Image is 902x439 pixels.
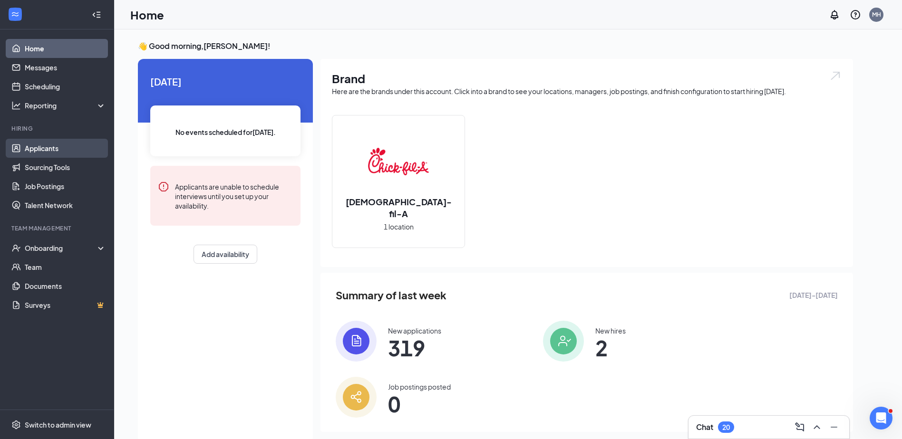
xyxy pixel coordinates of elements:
span: Summary of last week [336,287,446,304]
span: 319 [388,339,441,356]
svg: UserCheck [11,243,21,253]
span: [DATE] [150,74,301,89]
a: Team [25,258,106,277]
div: Job postings posted [388,382,451,391]
div: Hiring [11,124,104,133]
a: Scheduling [25,77,106,96]
svg: Minimize [828,421,840,433]
button: ComposeMessage [792,420,807,435]
span: 0 [388,395,451,412]
a: Job Postings [25,177,106,196]
div: 20 [722,423,730,431]
h1: Brand [332,70,842,86]
a: Applicants [25,139,106,158]
div: MH [872,10,881,19]
svg: QuestionInfo [850,9,861,20]
h1: Home [130,7,164,23]
a: SurveysCrown [25,296,106,315]
div: Team Management [11,224,104,232]
svg: Settings [11,420,21,429]
img: icon [543,321,584,362]
a: Messages [25,58,106,77]
img: icon [336,377,377,418]
img: open.6027fd2a22e1237b5b06.svg [829,70,842,81]
svg: Notifications [829,9,840,20]
div: Onboarding [25,243,98,253]
div: Switch to admin view [25,420,91,429]
button: Add availability [194,245,257,264]
svg: Error [158,181,169,192]
div: Applicants are unable to schedule interviews until you set up your availability. [175,181,293,210]
button: Minimize [826,420,842,435]
svg: Analysis [11,101,21,110]
span: 1 location [384,221,414,232]
div: New applications [388,326,441,335]
h3: 👋 Good morning, [PERSON_NAME] ! [138,41,853,51]
button: ChevronUp [809,420,824,435]
span: 2 [595,339,626,356]
a: Sourcing Tools [25,158,106,177]
svg: ComposeMessage [794,421,805,433]
img: Chick-fil-A [368,131,429,192]
h2: [DEMOGRAPHIC_DATA]-fil-A [332,196,465,219]
div: Reporting [25,101,107,110]
div: Here are the brands under this account. Click into a brand to see your locations, managers, job p... [332,86,842,96]
h3: Chat [696,422,713,432]
svg: WorkstreamLogo [10,10,20,19]
img: icon [336,321,377,362]
a: Documents [25,277,106,296]
span: [DATE] - [DATE] [789,290,838,300]
a: Home [25,39,106,58]
svg: ChevronUp [811,421,823,433]
svg: Collapse [92,10,101,19]
span: No events scheduled for [DATE] . [175,127,276,137]
iframe: Intercom live chat [870,407,892,429]
div: New hires [595,326,626,335]
a: Talent Network [25,196,106,215]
